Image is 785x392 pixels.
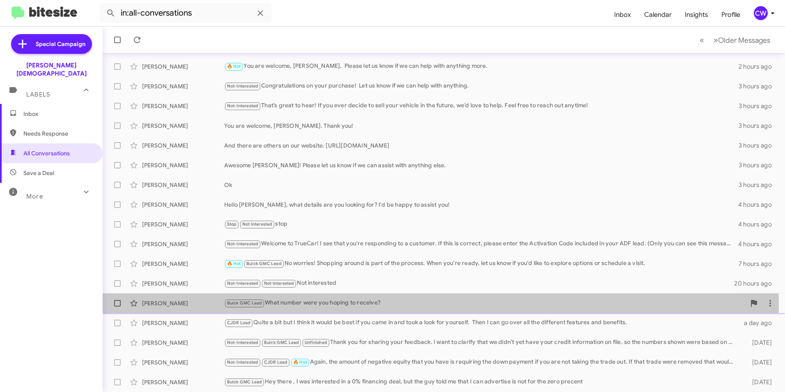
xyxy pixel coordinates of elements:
div: [PERSON_NAME] [142,260,224,268]
div: 20 hours ago [734,279,778,288]
a: Profile [715,3,747,27]
div: [PERSON_NAME] [142,62,224,71]
div: CW [754,6,768,20]
span: Buick GMC Lead [246,261,282,266]
span: Older Messages [718,36,770,45]
div: [PERSON_NAME] [142,201,224,209]
button: Next [709,32,775,48]
span: Not-Interested [227,83,259,89]
a: Insights [678,3,715,27]
span: Not-Interested [227,103,259,108]
nav: Page navigation example [695,32,775,48]
div: Quite a bit but I think it would be best if you came in and took a look for yourself. Then I can ... [224,318,739,327]
div: 3 hours ago [739,122,778,130]
div: Not interested [224,279,734,288]
div: Awesome [PERSON_NAME]! Please let us know if we can assist with anything else. [224,161,739,169]
div: 4 hours ago [738,240,778,248]
span: 🔥 Hot [227,261,241,266]
span: Inbox [23,110,93,118]
a: Calendar [638,3,678,27]
span: Buick GMC Lead [227,379,262,385]
button: Previous [695,32,709,48]
span: Not-Interested [227,340,259,345]
div: [PERSON_NAME] [142,122,224,130]
span: Buick GMC Lead [264,340,299,345]
div: 3 hours ago [739,161,778,169]
div: 3 hours ago [739,141,778,150]
span: All Conversations [23,149,70,157]
div: [PERSON_NAME] [142,181,224,189]
div: 3 hours ago [739,102,778,110]
div: Again, the amount of negative equity that you have is requiring the down payment if you are not t... [224,357,739,367]
div: 4 hours ago [738,220,778,228]
span: Not Interested [264,281,294,286]
button: CW [747,6,776,20]
div: [PERSON_NAME] [142,319,224,327]
span: Needs Response [23,129,93,138]
div: [PERSON_NAME] [142,279,224,288]
div: Congratulations on your purchase! Let us know if we can help with anything. [224,81,739,91]
span: CJDR Lead [227,320,251,325]
div: You are welcome, [PERSON_NAME]. Please let us know if we can help with anything more. [224,62,739,71]
input: Search [99,3,272,23]
div: What number were you hoping to receive? [224,298,746,308]
div: [PERSON_NAME] [142,161,224,169]
div: [PERSON_NAME] [142,378,224,386]
span: 🔥 Hot [227,64,241,69]
div: And there are others on our website. [URL][DOMAIN_NAME] [224,141,739,150]
span: Unfinished [305,340,327,345]
a: Special Campaign [11,34,92,54]
div: [PERSON_NAME] [142,102,224,110]
a: Inbox [608,3,638,27]
div: [PERSON_NAME] [142,82,224,90]
div: a day ago [739,319,778,327]
div: No worries! Shopping around is part of the process. When you're ready, let us know if you'd like ... [224,259,739,268]
div: [PERSON_NAME] [142,220,224,228]
span: » [714,35,718,45]
div: [PERSON_NAME] [142,240,224,248]
div: That’s great to hear! If you ever decide to sell your vehicle in the future, we’d love to help. F... [224,101,739,111]
div: Hello [PERSON_NAME], what details are you looking for? I'd be happy to assist you! [224,201,738,209]
div: [PERSON_NAME] [142,141,224,150]
div: 2 hours ago [739,62,778,71]
div: [DATE] [739,358,778,367]
div: 4 hours ago [738,201,778,209]
span: Stop [227,221,237,227]
div: [PERSON_NAME] [142,299,224,307]
span: Not Interested [242,221,273,227]
div: 3 hours ago [739,181,778,189]
span: Labels [26,91,50,98]
div: Welcome to TrueCar! I see that you're responding to a customer. If this is correct, please enter ... [224,239,738,249]
div: Ok [224,181,739,189]
span: Buick GMC Lead [227,300,262,306]
span: Not-Interested [227,241,259,247]
span: CJDR Lead [264,360,288,365]
span: More [26,193,43,200]
span: 🔥 Hot [293,360,307,365]
div: [PERSON_NAME] [142,358,224,367]
div: 7 hours ago [739,260,778,268]
span: Not-Interested [227,360,259,365]
div: stop [224,219,738,229]
div: Thank you for sharing your feedback. I want to clarify that we didn’t yet have your credit inform... [224,338,739,347]
span: Special Campaign [36,40,85,48]
span: « [700,35,704,45]
div: You are welcome, [PERSON_NAME]. Thank you! [224,122,739,130]
div: 3 hours ago [739,82,778,90]
div: [DATE] [739,339,778,347]
div: [DATE] [739,378,778,386]
span: Save a Deal [23,169,54,177]
span: Not-Interested [227,281,259,286]
div: [PERSON_NAME] [142,339,224,347]
div: Hey there , I was interested in a 0% financing deal, but the guy told me that I can advertise is ... [224,377,739,387]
